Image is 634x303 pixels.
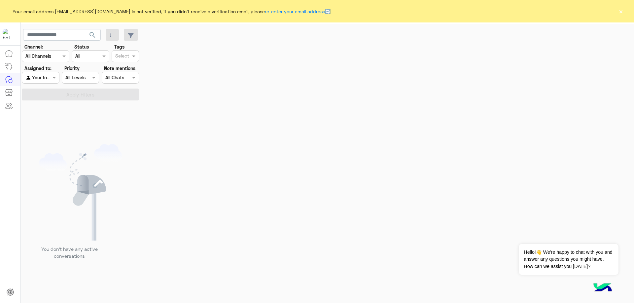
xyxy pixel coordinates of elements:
label: Status [74,43,89,50]
button: search [85,29,101,43]
span: Hello!👋 We're happy to chat with you and answer any questions you might have. How can we assist y... [519,244,618,275]
span: Your email address [EMAIL_ADDRESS][DOMAIN_NAME] is not verified, if you didn't receive a verifica... [13,8,331,15]
span: search [88,31,96,39]
label: Priority [64,65,80,72]
img: hulul-logo.png [591,277,614,300]
div: Select [114,52,129,61]
p: You don’t have any active conversations [36,246,103,260]
button: × [617,8,624,15]
label: Assigned to: [24,65,52,72]
img: 713415422032625 [3,29,15,41]
img: empty users [39,144,122,241]
a: re-enter your email address [265,9,325,14]
button: Apply Filters [22,89,139,100]
label: Note mentions [104,65,135,72]
label: Tags [114,43,124,50]
label: Channel: [24,43,43,50]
